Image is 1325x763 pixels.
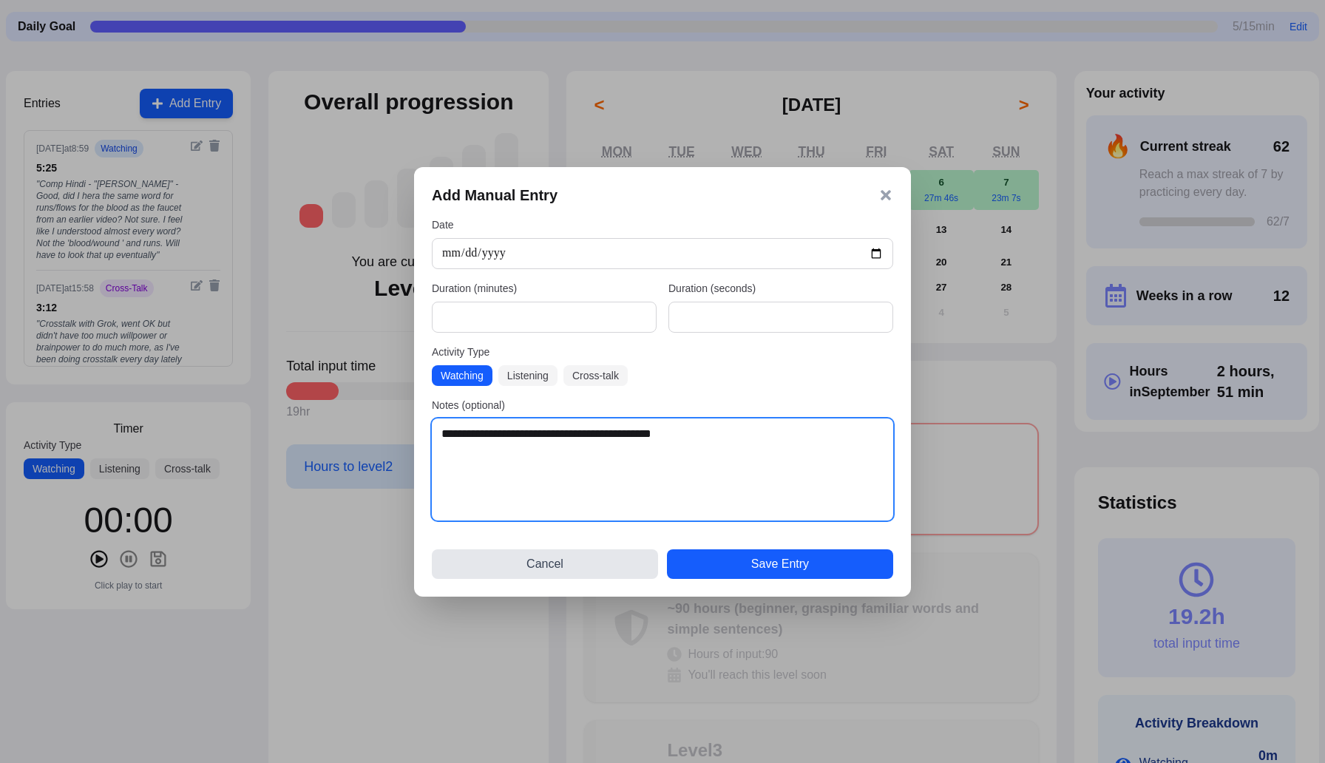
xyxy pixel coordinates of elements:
[432,398,893,413] label: Notes (optional)
[667,549,893,579] button: Save Entry
[432,365,492,386] button: Watching
[432,281,657,296] label: Duration (minutes)
[432,549,658,579] button: Cancel
[563,365,628,386] button: Cross-talk
[432,185,558,206] h3: Add Manual Entry
[668,281,893,296] label: Duration (seconds)
[432,345,893,359] label: Activity Type
[498,365,558,386] button: Listening
[432,217,893,232] label: Date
